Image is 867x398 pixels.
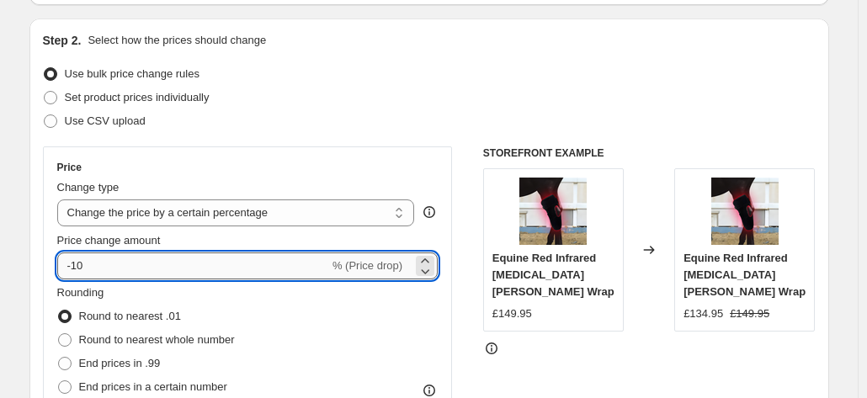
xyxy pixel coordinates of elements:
span: Equine Red Infrared [MEDICAL_DATA] [PERSON_NAME] Wrap [492,252,614,298]
div: help [421,204,438,220]
div: £134.95 [683,305,723,322]
span: % (Price drop) [332,259,402,272]
h3: Price [57,161,82,174]
strike: £149.95 [730,305,769,322]
img: 2_-_2025-05-19T123143_495-Picsart-AiImageEnhancer_80x.png [711,178,779,245]
span: End prices in a certain number [79,380,227,393]
span: Use bulk price change rules [65,67,199,80]
span: Use CSV upload [65,114,146,127]
span: Price change amount [57,234,161,247]
span: Round to nearest .01 [79,310,181,322]
input: -15 [57,252,329,279]
div: £149.95 [492,305,532,322]
span: Set product prices individually [65,91,210,103]
p: Select how the prices should change [88,32,266,49]
span: Round to nearest whole number [79,333,235,346]
span: Change type [57,181,120,194]
span: Equine Red Infrared [MEDICAL_DATA] [PERSON_NAME] Wrap [683,252,806,298]
h6: STOREFRONT EXAMPLE [483,146,816,160]
span: Rounding [57,286,104,299]
span: End prices in .99 [79,357,161,369]
img: 2_-_2025-05-19T123143_495-Picsart-AiImageEnhancer_80x.png [519,178,587,245]
h2: Step 2. [43,32,82,49]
